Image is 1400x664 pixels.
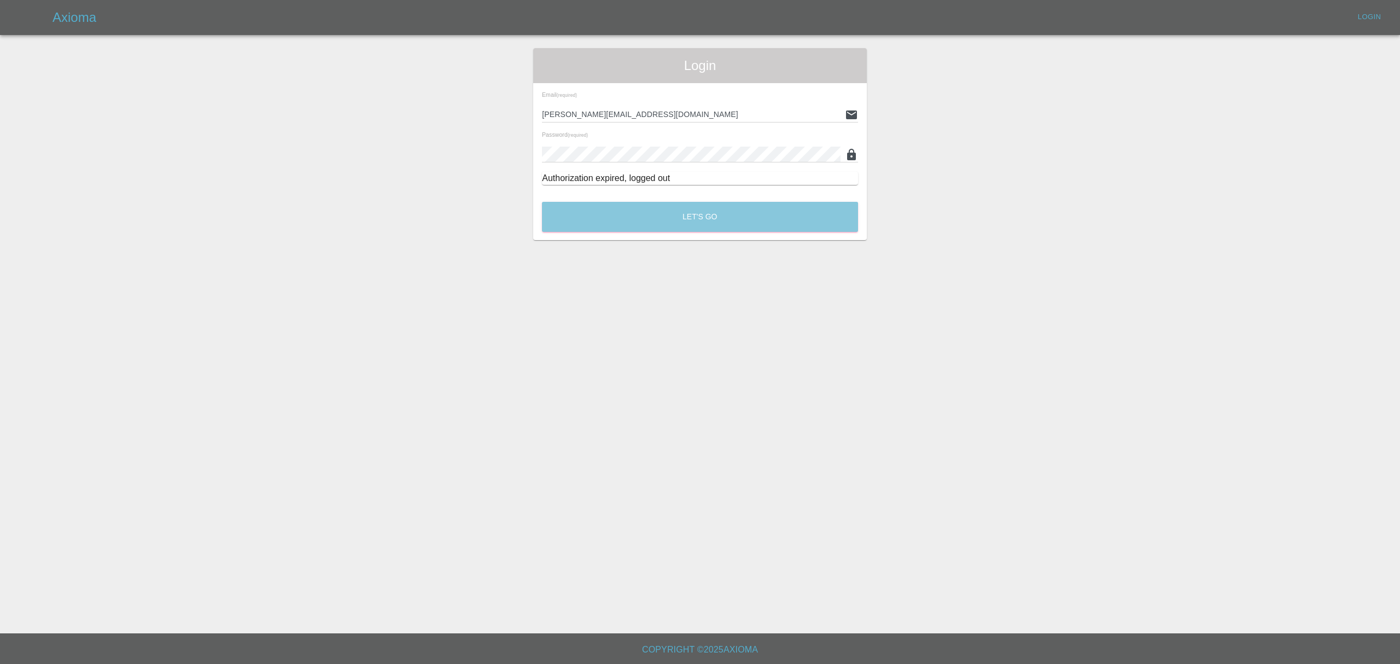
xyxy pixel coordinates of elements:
small: (required) [568,133,588,138]
span: Password [542,131,588,138]
div: Authorization expired, logged out [542,172,858,185]
a: Login [1352,9,1387,26]
h5: Axioma [52,9,96,26]
span: Login [542,57,858,74]
button: Let's Go [542,202,858,232]
span: Email [542,91,577,98]
small: (required) [557,93,577,98]
h6: Copyright © 2025 Axioma [9,642,1391,657]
